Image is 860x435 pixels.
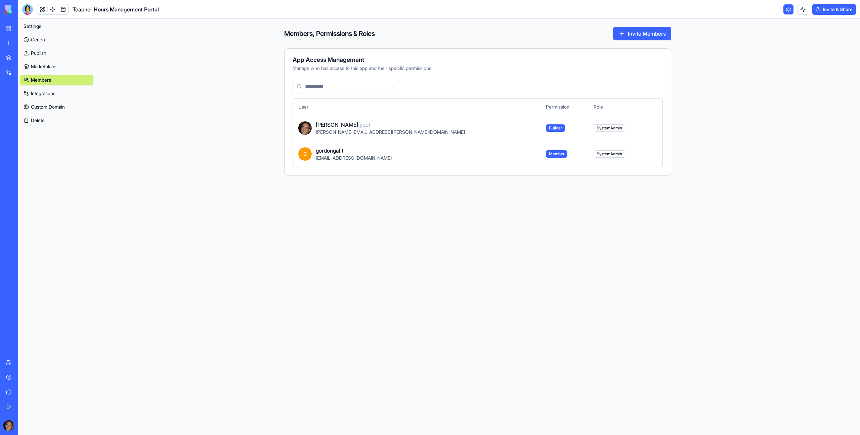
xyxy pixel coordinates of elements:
a: Marketplace [20,61,93,72]
span: [EMAIL_ADDRESS][DOMAIN_NAME] [316,155,392,161]
img: logo [5,5,46,14]
th: Role [588,99,647,115]
a: General [20,34,93,45]
span: Teacher Hours Management Portal [73,5,159,13]
div: App Access Management [293,57,663,63]
span: Member [546,150,567,158]
span: (you) [358,121,370,128]
span: SystemAdmin [594,124,625,132]
span: [PERSON_NAME] [316,121,370,129]
span: Builder [546,124,565,132]
span: gordongalit [316,147,343,155]
a: Integrations [20,88,93,99]
img: ACg8ocKwlY-G7EnJG7p3bnYwdp_RyFFHyn9MlwQjYsG_56ZlydI1TXjL_Q=s96-c [3,420,14,431]
button: Delete [20,115,93,126]
div: Manage who has access to this app and their specific permissions [293,65,663,72]
h4: Members, Permissions & Roles [284,29,375,38]
span: SystemAdmin [594,150,625,158]
a: Publish [20,48,93,58]
span: Settings [24,23,41,30]
th: User [293,99,541,115]
a: Members [20,75,93,85]
button: Invite & Share [812,4,856,15]
img: ACg8ocKwlY-G7EnJG7p3bnYwdp_RyFFHyn9MlwQjYsG_56ZlydI1TXjL_Q=s96-c [298,121,312,135]
span: [PERSON_NAME][EMAIL_ADDRESS][PERSON_NAME][DOMAIN_NAME] [316,129,465,135]
span: G [298,147,312,161]
th: Permission [541,99,588,115]
button: Invite Members [613,27,671,40]
a: Custom Domain [20,102,93,112]
button: Settings [20,21,93,32]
